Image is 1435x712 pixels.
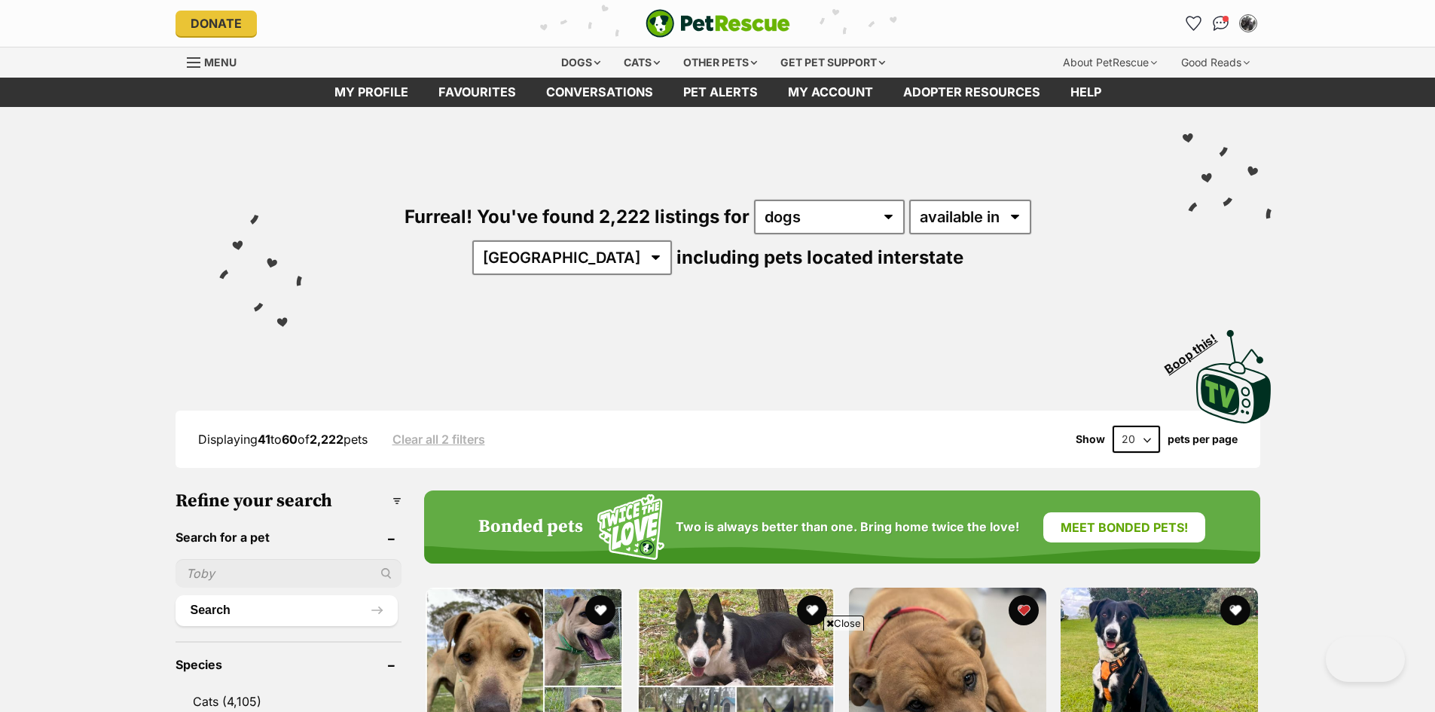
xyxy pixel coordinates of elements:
[613,47,670,78] div: Cats
[198,432,368,447] span: Displaying to of pets
[176,530,401,544] header: Search for a pet
[551,47,611,78] div: Dogs
[770,47,896,78] div: Get pet support
[176,11,257,36] a: Donate
[1182,11,1260,35] ul: Account quick links
[1326,637,1405,682] iframe: Help Scout Beacon - Open
[646,9,790,38] a: PetRescue
[176,559,401,588] input: Toby
[1009,595,1039,625] button: favourite
[1168,433,1238,445] label: pets per page
[392,432,485,446] a: Clear all 2 filters
[1213,16,1229,31] img: chat-41dd97257d64d25036548639549fe6c8038ab92f7586957e7f3b1b290dea8141.svg
[773,78,888,107] a: My account
[531,78,668,107] a: conversations
[176,658,401,671] header: Species
[646,9,790,38] img: logo-e224e6f780fb5917bec1dbf3a21bbac754714ae5b6737aabdf751b685950b380.svg
[1076,433,1105,445] span: Show
[423,78,531,107] a: Favourites
[1055,78,1116,107] a: Help
[187,47,247,75] a: Menu
[258,432,270,447] strong: 41
[597,494,664,560] img: Squiggle
[673,47,768,78] div: Other pets
[204,56,237,69] span: Menu
[888,78,1055,107] a: Adopter resources
[1182,11,1206,35] a: Favourites
[1221,595,1251,625] button: favourite
[676,520,1019,534] span: Two is always better than one. Bring home twice the love!
[1196,330,1272,423] img: PetRescue TV logo
[1162,322,1231,376] span: Boop this!
[823,616,864,631] span: Close
[1171,47,1260,78] div: Good Reads
[1043,512,1205,542] a: Meet bonded pets!
[1196,316,1272,426] a: Boop this!
[1052,47,1168,78] div: About PetRescue
[405,206,750,228] span: Furreal! You've found 2,222 listings for
[310,432,343,447] strong: 2,222
[1236,11,1260,35] button: My account
[176,490,401,512] h3: Refine your search
[1241,16,1256,31] img: Kate Stockwell profile pic
[353,637,1083,704] iframe: Advertisement
[676,246,963,268] span: including pets located interstate
[668,78,773,107] a: Pet alerts
[585,595,615,625] button: favourite
[176,595,398,625] button: Search
[319,78,423,107] a: My profile
[1209,11,1233,35] a: Conversations
[797,595,827,625] button: favourite
[282,432,298,447] strong: 60
[478,517,583,538] h4: Bonded pets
